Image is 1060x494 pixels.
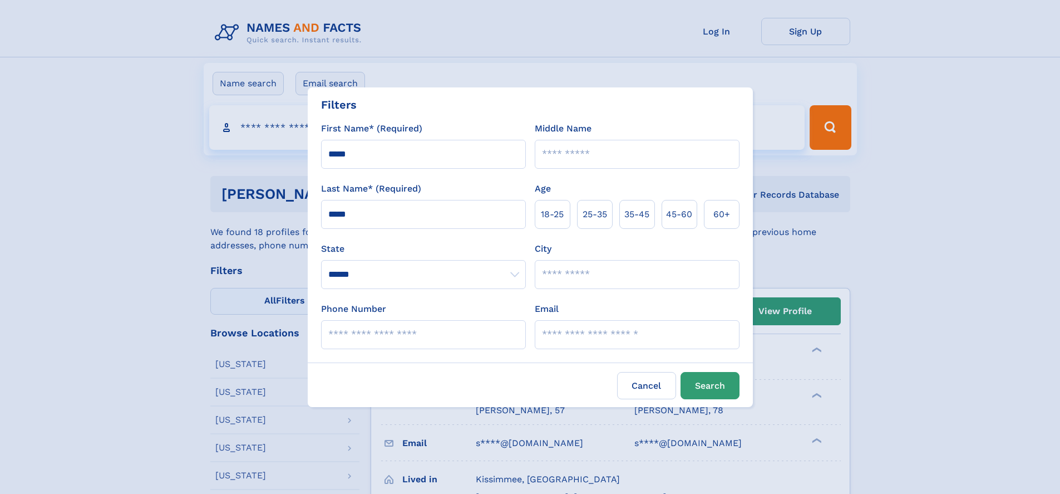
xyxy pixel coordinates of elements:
[541,208,564,221] span: 18‑25
[535,122,591,135] label: Middle Name
[624,208,649,221] span: 35‑45
[321,242,526,256] label: State
[535,242,551,256] label: City
[535,182,551,195] label: Age
[321,182,421,195] label: Last Name* (Required)
[535,302,559,316] label: Email
[321,96,357,113] div: Filters
[321,122,422,135] label: First Name* (Required)
[583,208,607,221] span: 25‑35
[681,372,739,399] button: Search
[713,208,730,221] span: 60+
[617,372,676,399] label: Cancel
[666,208,692,221] span: 45‑60
[321,302,386,316] label: Phone Number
